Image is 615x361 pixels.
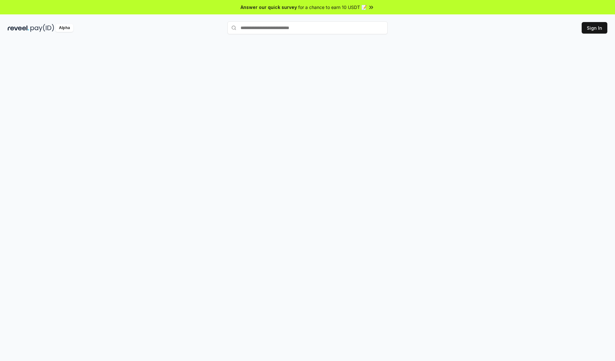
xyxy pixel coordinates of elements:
span: for a chance to earn 10 USDT 📝 [298,4,367,11]
img: reveel_dark [8,24,29,32]
span: Answer our quick survey [241,4,297,11]
img: pay_id [30,24,54,32]
div: Alpha [55,24,73,32]
button: Sign In [582,22,607,34]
